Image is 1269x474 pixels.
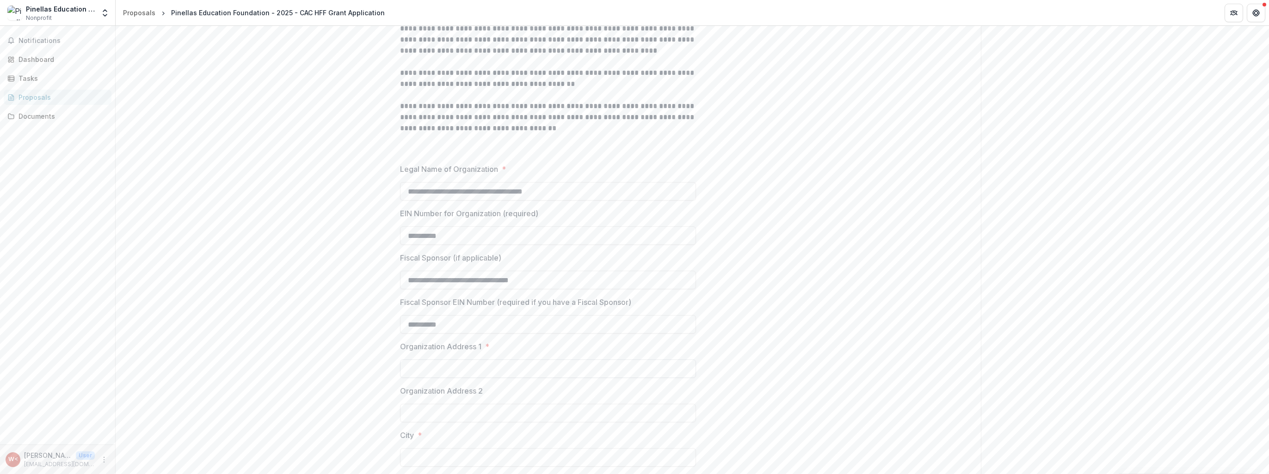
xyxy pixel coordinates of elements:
[99,454,110,465] button: More
[4,33,111,48] button: Notifications
[18,37,108,45] span: Notifications
[400,297,631,308] p: Fiscal Sponsor EIN Number (required if you have a Fiscal Sponsor)
[76,451,95,460] p: User
[26,14,52,22] span: Nonprofit
[400,164,498,175] p: Legal Name of Organization
[4,52,111,67] a: Dashboard
[24,460,95,468] p: [EMAIL_ADDRESS][DOMAIN_NAME]
[400,341,481,352] p: Organization Address 1
[400,252,501,263] p: Fiscal Sponsor (if applicable)
[26,4,95,14] div: Pinellas Education Foundation, Inc
[18,92,104,102] div: Proposals
[119,6,388,19] nav: breadcrumb
[400,208,538,219] p: EIN Number for Organization (required)
[400,430,414,441] p: City
[18,55,104,64] div: Dashboard
[18,111,104,121] div: Documents
[24,450,72,460] p: [PERSON_NAME] <[EMAIL_ADDRESS][DOMAIN_NAME]> <[EMAIL_ADDRESS][DOMAIN_NAME]> <[EMAIL_ADDRESS][DOMA...
[4,71,111,86] a: Tasks
[4,90,111,105] a: Proposals
[1225,4,1243,22] button: Partners
[8,456,18,462] div: Wendy Chaves <chavesw@pcsb.org> <chavesw@pcsb.org> <chavesw@pcsb.org>
[171,8,385,18] div: Pinellas Education Foundation - 2025 - CAC HFF Grant Application
[1247,4,1265,22] button: Get Help
[4,109,111,124] a: Documents
[18,73,104,83] div: Tasks
[7,6,22,20] img: Pinellas Education Foundation, Inc
[400,385,483,396] p: Organization Address 2
[119,6,159,19] a: Proposals
[123,8,155,18] div: Proposals
[99,4,111,22] button: Open entity switcher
